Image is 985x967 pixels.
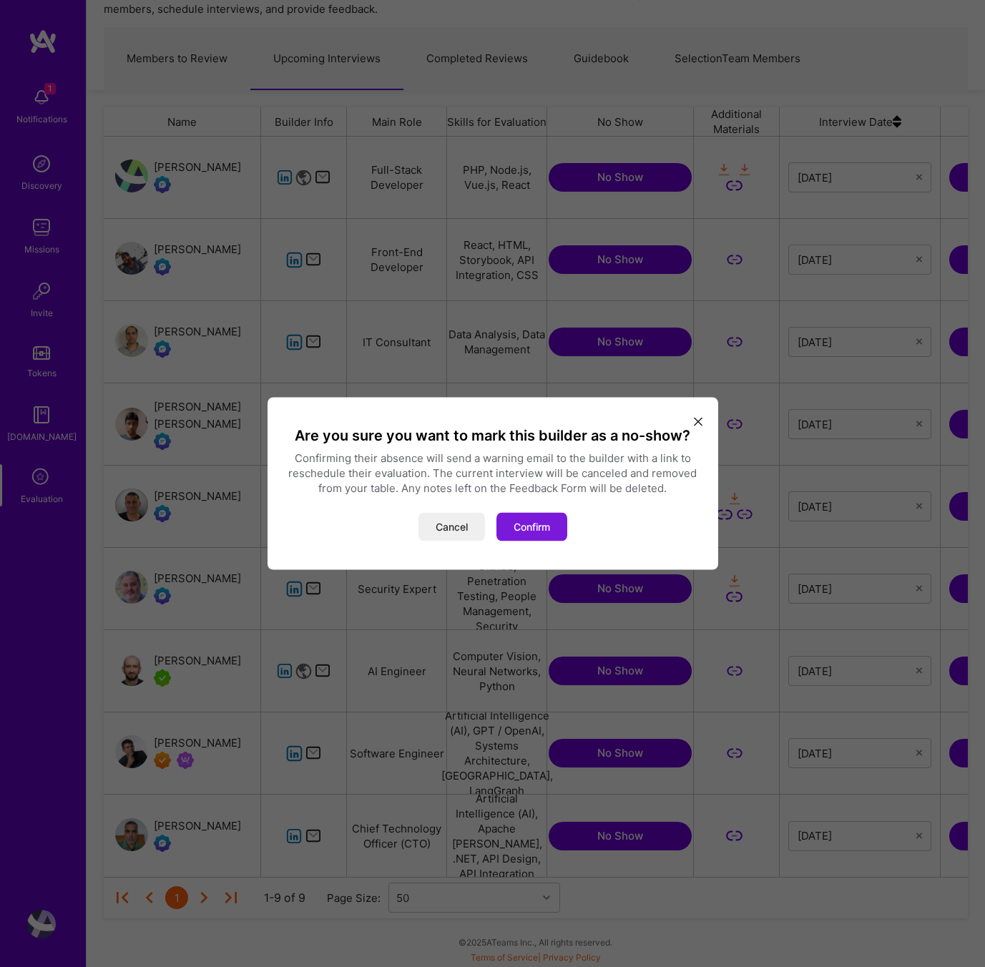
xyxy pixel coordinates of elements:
[285,451,701,496] p: Confirming their absence will send a warning email to the builder with a link to reschedule their...
[268,398,718,570] div: modal
[496,513,567,541] button: Confirm
[694,417,702,426] i: icon Close
[418,513,485,541] button: Cancel
[285,426,701,445] h3: Are you sure you want to mark this builder as a no-show?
